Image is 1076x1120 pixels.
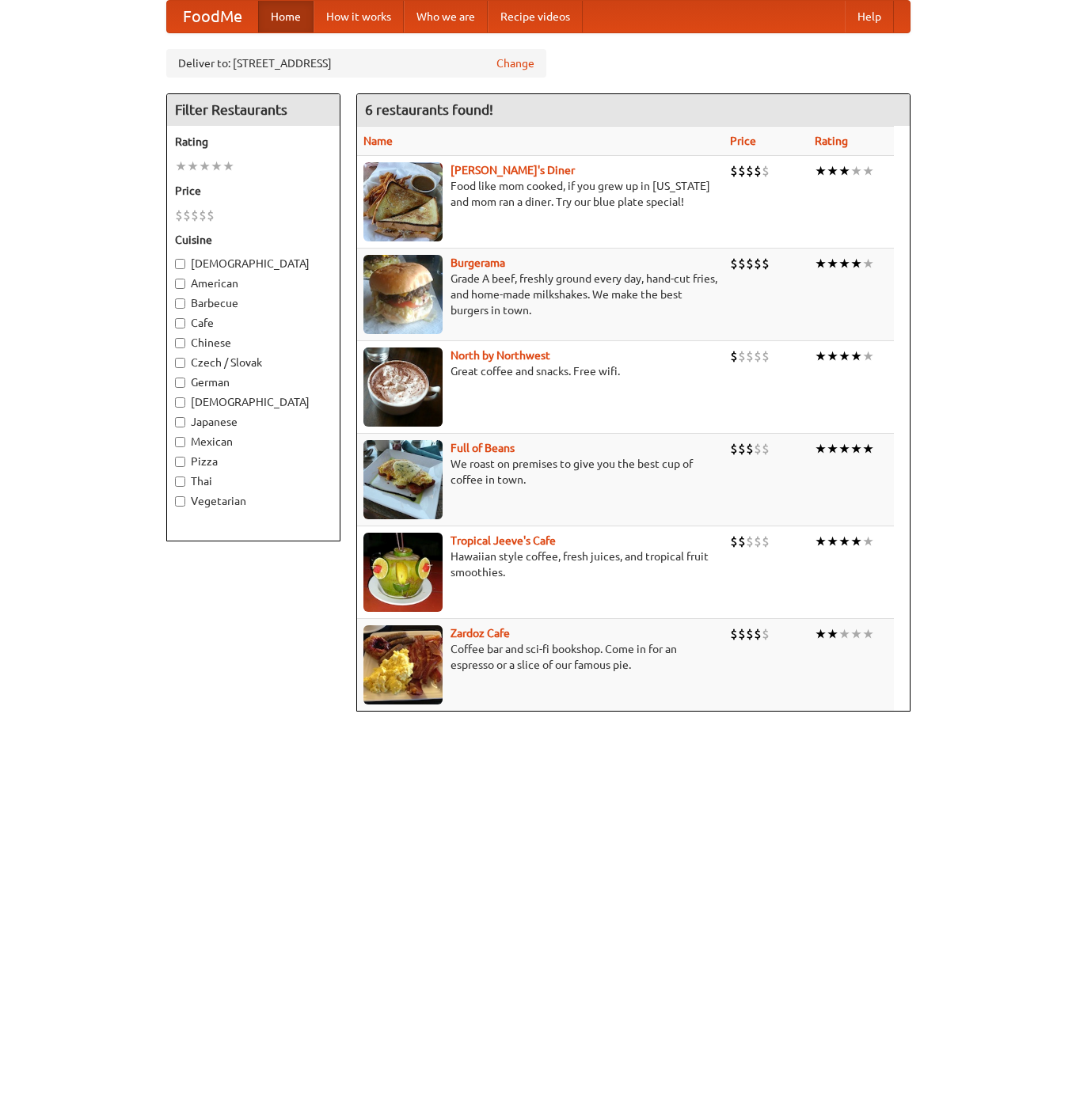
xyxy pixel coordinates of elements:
[211,158,222,175] li: ★
[754,255,762,272] li: $
[815,162,827,180] li: ★
[175,374,332,390] label: German
[175,318,185,328] input: Cafe
[762,625,770,643] li: $
[207,207,215,224] li: $
[175,315,332,331] label: Cafe
[762,347,770,365] li: $
[827,440,838,457] li: ★
[850,162,862,180] li: ★
[199,158,211,175] li: ★
[815,440,827,457] li: ★
[258,1,314,32] a: Home
[363,625,443,704] img: zardoz.jpg
[175,457,185,467] input: Pizza
[730,625,738,643] li: $
[175,335,332,351] label: Chinese
[730,440,738,457] li: $
[175,183,332,199] h5: Price
[754,440,762,457] li: $
[167,94,340,126] h4: Filter Restaurants
[199,207,207,224] li: $
[175,434,332,450] label: Mexican
[862,347,874,365] li: ★
[365,102,493,117] ng-pluralize: 6 restaurants found!
[850,533,862,550] li: ★
[827,162,838,180] li: ★
[850,440,862,457] li: ★
[363,549,717,580] p: Hawaiian style coffee, fresh juices, and tropical fruit smoothies.
[314,1,404,32] a: How it works
[815,135,848,147] a: Rating
[175,259,185,269] input: [DEMOGRAPHIC_DATA]
[175,473,332,489] label: Thai
[738,162,746,180] li: $
[845,1,894,32] a: Help
[738,440,746,457] li: $
[451,442,515,454] a: Full of Beans
[363,347,443,427] img: north.jpg
[363,440,443,519] img: beans.jpg
[838,440,850,457] li: ★
[738,255,746,272] li: $
[862,440,874,457] li: ★
[746,162,754,180] li: $
[838,347,850,365] li: ★
[827,533,838,550] li: ★
[496,55,534,71] a: Change
[451,534,556,547] a: Tropical Jeeve's Cafe
[762,162,770,180] li: $
[175,158,187,175] li: ★
[451,164,575,177] b: [PERSON_NAME]'s Diner
[183,207,191,224] li: $
[175,496,185,507] input: Vegetarian
[746,255,754,272] li: $
[838,533,850,550] li: ★
[730,162,738,180] li: $
[762,255,770,272] li: $
[175,414,332,430] label: Japanese
[175,358,185,368] input: Czech / Slovak
[175,338,185,348] input: Chinese
[862,625,874,643] li: ★
[363,255,443,334] img: burgerama.jpg
[363,162,443,241] img: sallys.jpg
[175,256,332,271] label: [DEMOGRAPHIC_DATA]
[738,347,746,365] li: $
[850,255,862,272] li: ★
[730,255,738,272] li: $
[363,533,443,612] img: jeeves.jpg
[222,158,234,175] li: ★
[451,256,505,269] b: Burgerama
[815,625,827,643] li: ★
[827,255,838,272] li: ★
[175,397,185,408] input: [DEMOGRAPHIC_DATA]
[827,347,838,365] li: ★
[762,533,770,550] li: $
[363,363,717,379] p: Great coffee and snacks. Free wifi.
[175,355,332,370] label: Czech / Slovak
[175,417,185,427] input: Japanese
[175,275,332,291] label: American
[862,533,874,550] li: ★
[815,255,827,272] li: ★
[754,625,762,643] li: $
[187,158,199,175] li: ★
[363,456,717,488] p: We roast on premises to give you the best cup of coffee in town.
[730,347,738,365] li: $
[363,178,717,210] p: Food like mom cooked, if you grew up in [US_STATE] and mom ran a diner. Try our blue plate special!
[746,533,754,550] li: $
[404,1,488,32] a: Who we are
[746,440,754,457] li: $
[191,207,199,224] li: $
[838,625,850,643] li: ★
[815,533,827,550] li: ★
[730,135,756,147] a: Price
[451,349,550,362] a: North by Northwest
[451,627,510,640] a: Zardoz Cafe
[175,476,185,487] input: Thai
[363,641,717,673] p: Coffee bar and sci-fi bookshop. Come in for an espresso or a slice of our famous pie.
